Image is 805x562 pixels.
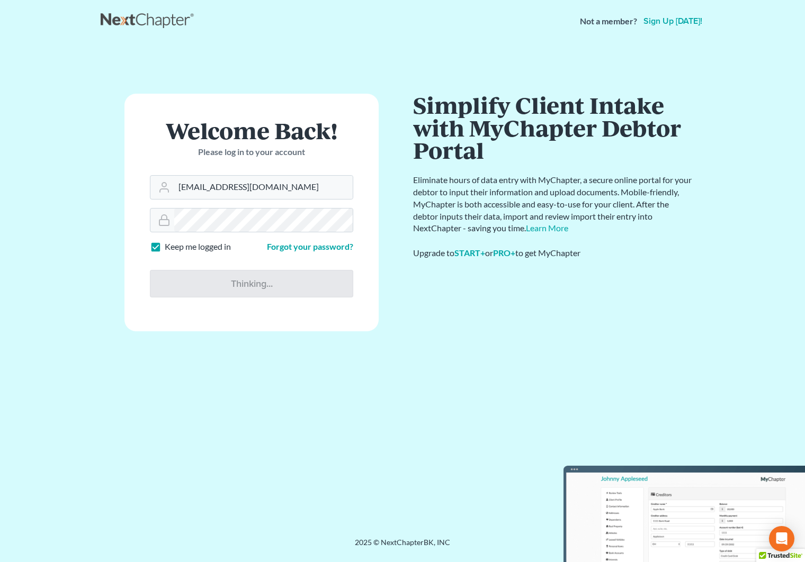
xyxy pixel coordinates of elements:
[413,174,694,234] p: Eliminate hours of data entry with MyChapter, a secure online portal for your debtor to input the...
[769,526,794,551] div: Open Intercom Messenger
[413,94,694,161] h1: Simplify Client Intake with MyChapter Debtor Portal
[526,223,568,233] a: Learn More
[150,146,353,158] p: Please log in to your account
[101,537,704,556] div: 2025 © NextChapterBK, INC
[493,248,515,258] a: PRO+
[580,15,637,28] strong: Not a member?
[454,248,485,258] a: START+
[150,119,353,142] h1: Welcome Back!
[641,17,704,25] a: Sign up [DATE]!
[165,241,231,253] label: Keep me logged in
[267,241,353,251] a: Forgot your password?
[413,247,694,259] div: Upgrade to or to get MyChapter
[174,176,353,199] input: Email Address
[150,270,353,297] input: Thinking...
